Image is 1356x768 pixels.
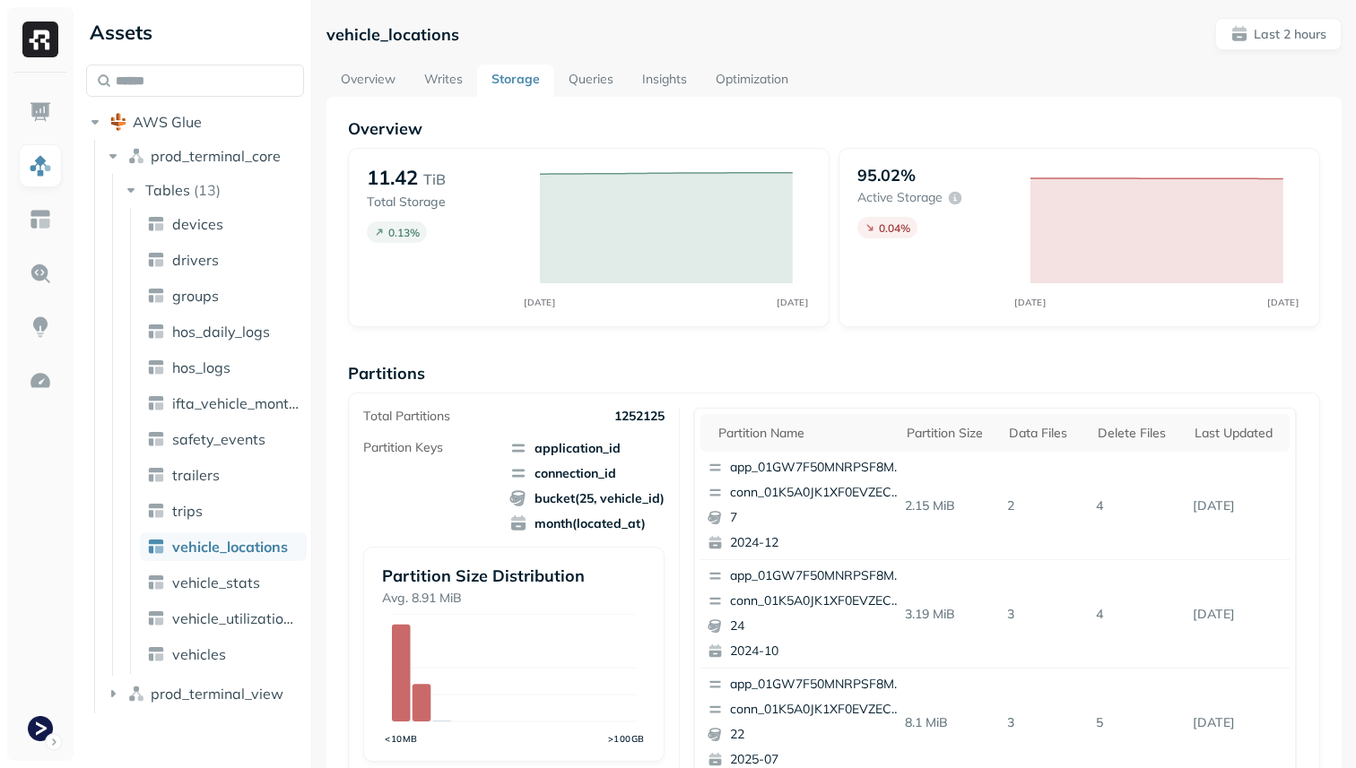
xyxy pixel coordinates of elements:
a: devices [140,210,307,238]
span: devices [172,215,223,233]
a: Queries [554,65,628,97]
div: Assets [86,18,304,47]
p: Sep 16, 2025 [1186,599,1290,630]
p: Sep 16, 2025 [1186,707,1290,738]
p: 11.42 [367,165,418,190]
a: vehicle_stats [140,568,307,597]
p: 2.15 MiB [898,490,1001,522]
img: Dashboard [29,100,52,124]
span: vehicle_locations [172,538,288,556]
div: Data Files [1009,425,1080,442]
button: prod_terminal_view [104,679,305,708]
div: Delete Files [1098,425,1177,442]
p: 24 [730,617,904,635]
a: Optimization [701,65,803,97]
span: prod_terminal_view [151,685,283,703]
img: table [147,287,165,305]
button: app_01GW7F50MNRPSF8MFHFDEVDVJAconn_01K5A0JK1XF0EVZEC7FH4XE8FD242024-10 [700,560,912,668]
span: hos_logs [172,358,230,376]
tspan: >100GB [608,733,645,744]
img: table [147,538,165,556]
a: safety_events [140,425,307,453]
a: trailers [140,461,307,489]
tspan: [DATE] [1268,297,1299,307]
a: vehicle_locations [140,532,307,561]
p: TiB [423,168,446,190]
img: table [147,215,165,233]
a: ifta_vehicle_months [140,389,307,418]
a: Insights [628,65,701,97]
img: namespace [127,147,145,165]
img: Assets [29,154,52,177]
img: root [109,113,127,131]
img: Ryft [22,22,58,57]
img: table [147,323,165,341]
span: vehicles [172,645,226,663]
img: Terminal [28,716,53,741]
div: Last updated [1195,425,1281,442]
p: 3 [1000,707,1089,738]
img: Asset Explorer [29,208,52,231]
button: Last 2 hours [1215,18,1342,50]
a: drivers [140,246,307,274]
a: Overview [326,65,410,97]
p: 3 [1000,599,1089,630]
span: month(located_at) [509,514,665,532]
span: prod_terminal_core [151,147,281,165]
tspan: <10MB [385,733,418,744]
span: ifta_vehicle_months [172,394,300,412]
a: Writes [410,65,477,97]
a: hos_daily_logs [140,317,307,346]
p: 0.13 % [388,226,420,239]
tspan: [DATE] [778,297,809,307]
img: namespace [127,685,145,703]
a: trips [140,496,307,525]
img: Query Explorer [29,262,52,285]
img: table [147,466,165,484]
img: Insights [29,315,52,339]
p: vehicle_locations [326,24,459,45]
p: 4 [1089,490,1186,522]
span: application_id [509,439,665,457]
p: 8.1 MiB [898,707,1001,738]
img: Optimization [29,369,52,393]
p: 95.02% [857,165,916,186]
p: 2 [1000,490,1089,522]
span: trips [172,502,203,520]
img: table [147,394,165,412]
img: table [147,502,165,520]
a: groups [140,281,307,310]
span: bucket(25, vehicle_id) [509,489,665,507]
div: Partition size [907,425,992,442]
p: Active storage [857,189,943,206]
p: Partition Keys [363,439,443,456]
p: app_01GW7F50MNRPSF8MFHFDEVDVJA [730,459,904,477]
a: hos_logs [140,353,307,382]
p: 7 [730,509,904,527]
p: 2024-12 [730,534,904,552]
p: Total Partitions [363,408,450,425]
tspan: [DATE] [525,297,556,307]
p: conn_01K5A0JK1XF0EVZEC7FH4XE8FD [730,592,904,610]
span: drivers [172,251,219,269]
span: trailers [172,466,220,484]
img: table [147,645,165,663]
p: ( 13 ) [194,181,221,199]
p: app_01GW7F50MNRPSF8MFHFDEVDVJA [730,676,904,694]
p: 3.19 MiB [898,599,1001,630]
p: Partitions [348,363,1320,384]
button: AWS Glue [86,108,304,136]
p: 4 [1089,599,1186,630]
p: 2024-10 [730,643,904,660]
img: table [147,609,165,627]
a: vehicles [140,640,307,669]
span: connection_id [509,464,665,482]
p: Partition Size Distribution [382,565,646,586]
span: vehicle_stats [172,574,260,591]
span: groups [172,287,219,305]
span: safety_events [172,430,265,448]
p: conn_01K5A0JK1XF0EVZEC7FH4XE8FD [730,701,904,719]
p: app_01GW7F50MNRPSF8MFHFDEVDVJA [730,567,904,585]
span: Tables [145,181,190,199]
img: table [147,430,165,448]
